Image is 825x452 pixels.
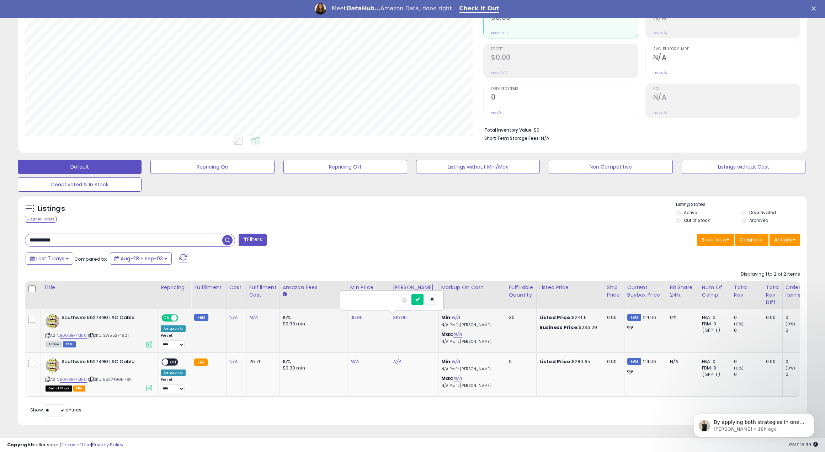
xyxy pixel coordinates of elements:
[283,314,342,321] div: 15%
[150,160,274,174] button: Repricing On
[643,314,656,321] span: 241.16
[607,284,621,299] div: Ship Price
[627,284,664,299] div: Current Buybox Price
[539,284,601,291] div: Listed Price
[249,358,274,365] div: 26.71
[766,358,777,365] div: 0.00
[249,284,277,299] div: Fulfillment Cost
[539,358,598,365] div: $280.95
[25,216,57,223] div: Clear All Filters
[484,125,795,134] li: $0
[283,160,407,174] button: Repricing Off
[734,358,763,365] div: 0
[653,14,800,23] h2: N/A
[766,314,777,321] div: 0.00
[229,284,243,291] div: Cost
[283,291,287,298] small: Amazon Fees.
[62,358,148,367] b: Southwire 55274901 AC Cable
[740,236,762,243] span: Columns
[549,160,672,174] button: Non Competitive
[702,365,725,371] div: FBM: 9
[60,377,87,383] a: B000BP7M5U
[46,341,62,347] span: All listings currently available for purchase on Amazon
[734,365,744,371] small: (0%)
[607,314,619,321] div: 0.00
[46,358,60,373] img: 61CXG98J6AL._SL40_.jpg
[332,5,454,12] div: Meet Amazon Data, done right.
[749,209,776,216] label: Deactivated
[393,358,401,365] a: N/A
[346,5,380,12] i: DataHub...
[121,255,163,262] span: Aug-28 - Sep-03
[541,135,549,142] span: N/A
[46,385,72,392] span: All listings that are currently out of stock and unavailable for purchase on Amazon
[459,5,499,13] a: Check It Out
[702,314,725,321] div: FBA: 0
[452,358,460,365] a: N/A
[786,365,795,371] small: (0%)
[627,358,641,365] small: FBM
[786,314,814,321] div: 0
[766,284,779,306] div: Total Rev. Diff.
[653,71,667,75] small: Prev: N/A
[770,234,800,246] button: Actions
[88,333,129,338] span: | SKU: SW55274901
[509,314,531,321] div: 30
[441,314,452,321] b: Min:
[749,217,768,223] label: Archived
[670,358,693,365] div: N/A
[283,358,342,365] div: 15%
[194,358,207,366] small: FBA
[283,365,342,371] div: $0.30 min
[453,375,462,382] a: N/A
[786,327,814,334] div: 0
[702,321,725,327] div: FBM: 9
[74,256,107,262] span: Compared to:
[509,284,533,299] div: Fulfillable Quantity
[734,314,763,321] div: 0
[539,314,598,321] div: $241.11
[60,333,87,339] a: B000BP7M5U
[484,135,540,141] b: Short Term Storage Fees:
[643,358,656,365] span: 241.16
[682,160,805,174] button: Listings without Cost
[161,377,186,393] div: Preset:
[161,369,186,376] div: Amazon AI
[110,252,172,265] button: Aug-28 - Sep-03
[441,367,500,372] p: N/A Profit [PERSON_NAME]
[702,327,725,334] div: ( SFP: 1 )
[684,209,697,216] label: Active
[539,324,579,331] b: Business Price:
[46,314,152,347] div: ASIN:
[786,371,814,378] div: 0
[161,333,186,349] div: Preset:
[653,93,800,103] h2: N/A
[811,6,819,11] div: Close
[229,358,238,365] a: N/A
[46,358,152,391] div: ASIN:
[491,93,638,103] h2: 0
[741,271,800,278] div: Displaying 1 to 2 of 2 items
[283,321,342,327] div: $0.30 min
[7,441,33,448] strong: Copyright
[735,234,768,246] button: Columns
[161,284,188,291] div: Repricing
[452,314,460,321] a: N/A
[315,3,326,15] img: Profile image for Georgie
[653,47,800,51] span: Avg. Buybox Share
[168,359,180,365] span: OFF
[491,31,508,35] small: Prev: $0.00
[683,399,825,448] iframe: Intercom notifications message
[18,160,142,174] button: Default
[30,406,81,413] span: Show: entries
[653,87,800,91] span: ROI
[7,442,123,448] div: seller snap | |
[416,160,540,174] button: Listings without Min/Max
[734,327,763,334] div: 0
[350,358,359,365] a: N/A
[670,314,693,321] div: 0%
[441,323,500,328] p: N/A Profit [PERSON_NAME]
